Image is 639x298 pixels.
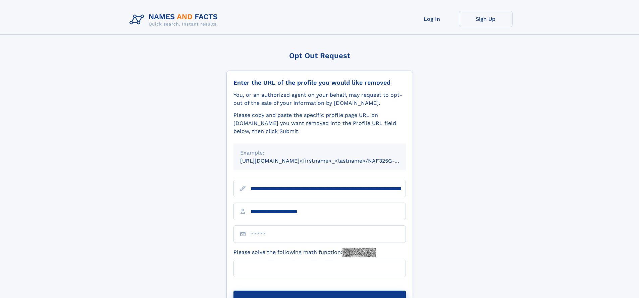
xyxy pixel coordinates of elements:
[233,79,406,86] div: Enter the URL of the profile you would like removed
[405,11,459,27] a: Log In
[233,111,406,135] div: Please copy and paste the specific profile page URL on [DOMAIN_NAME] you want removed into the Pr...
[233,91,406,107] div: You, or an authorized agent on your behalf, may request to opt-out of the sale of your informatio...
[233,248,376,257] label: Please solve the following math function:
[459,11,513,27] a: Sign Up
[226,51,413,60] div: Opt Out Request
[240,158,419,164] small: [URL][DOMAIN_NAME]<firstname>_<lastname>/NAF325G-xxxxxxxx
[127,11,223,29] img: Logo Names and Facts
[240,149,399,157] div: Example:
